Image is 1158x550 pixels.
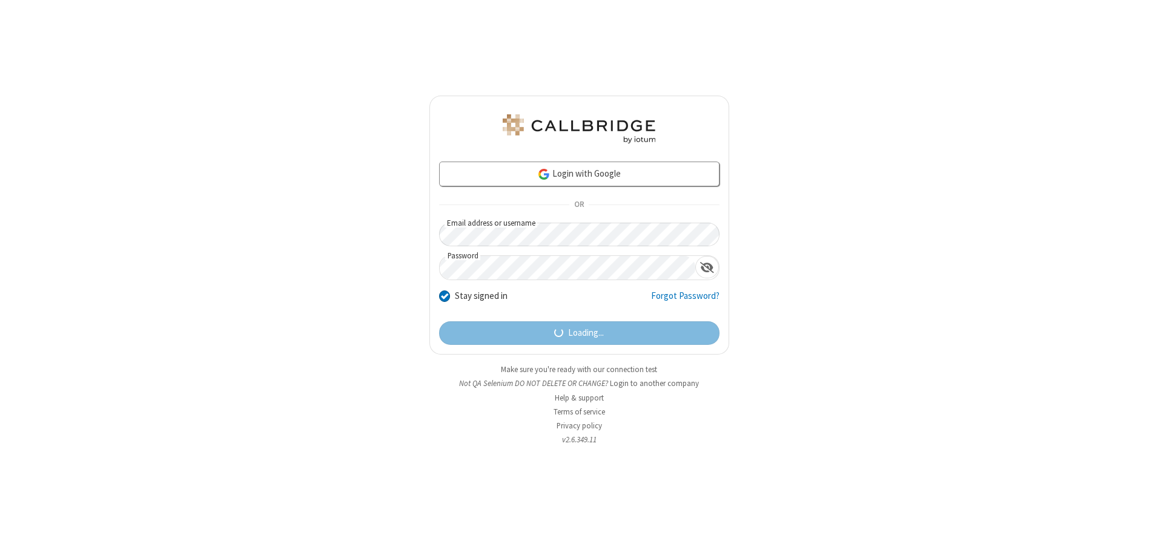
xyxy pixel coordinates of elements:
a: Forgot Password? [651,289,720,312]
label: Stay signed in [455,289,508,303]
span: OR [569,196,589,213]
button: Loading... [439,321,720,345]
a: Privacy policy [557,421,602,431]
li: Not QA Selenium DO NOT DELETE OR CHANGE? [429,378,729,389]
button: Login to another company [610,378,699,389]
a: Help & support [555,393,604,403]
div: Show password [695,256,719,278]
input: Email address or username [439,223,720,246]
input: Password [440,256,695,280]
img: google-icon.png [537,168,551,181]
span: Loading... [568,326,604,340]
a: Login with Google [439,162,720,186]
a: Terms of service [554,407,605,417]
li: v2.6.349.11 [429,434,729,445]
img: QA Selenium DO NOT DELETE OR CHANGE [500,114,658,143]
a: Make sure you're ready with our connection test [501,364,657,375]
